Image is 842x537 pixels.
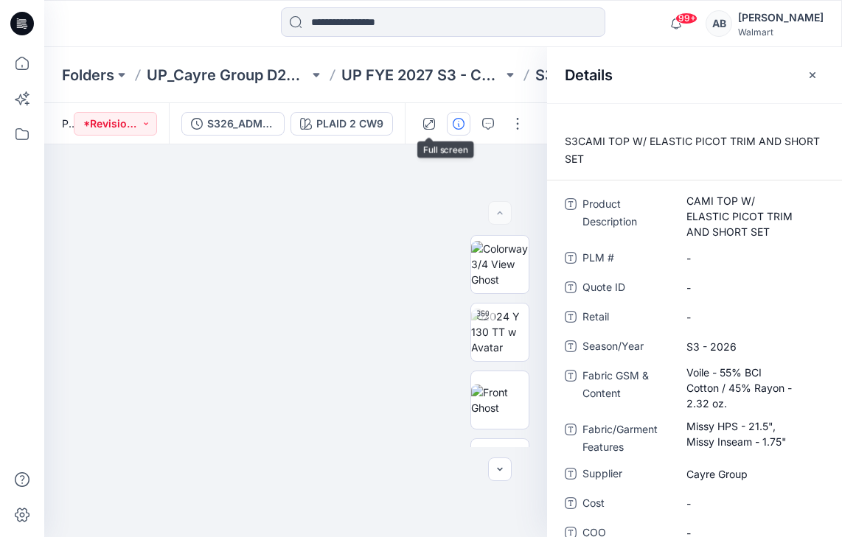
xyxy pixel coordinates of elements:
p: S3CAMI TOP W/ ELASTIC PICOT TRIM AND SHORT SET [547,133,842,168]
span: Fabric/Garment Features [582,421,671,456]
span: 99+ [675,13,697,24]
span: Fabric GSM & Content [582,367,671,412]
span: Voile - 55% BCI Cotton / 45% Rayon - 2.32 oz. [686,365,815,411]
span: Missy HPS - 21.5", Missy Inseam - 1.75" [686,418,815,449]
button: Details [447,112,470,136]
div: [PERSON_NAME] [738,9,824,27]
button: PLAID 2 CW9 [290,112,393,136]
span: - [686,496,815,511]
div: PLAID 2 CW9 [316,116,383,132]
span: PLM # [582,249,671,270]
span: Product Description [582,195,671,240]
div: Walmart [738,27,824,38]
button: S326_ADM_Rev1_CAMI TOP W ELASTIC PICOT TRIM SHORT SET_VOILE_COLORWAYS [181,112,285,136]
span: - [686,280,815,295]
span: Retail [582,308,671,329]
span: Quote ID [582,278,671,299]
span: Posted [DATE] 20:46 by [62,116,74,131]
a: UP FYE 2027 S3 - Cayre Group D29 [DEMOGRAPHIC_DATA] Sleepwear [341,65,504,85]
span: Cost [582,494,671,515]
span: Cayre Group [686,466,815,482]
span: Supplier [582,465,671,485]
a: Folders [62,65,114,85]
span: CAMI TOP W/ ELASTIC PICOT TRIM AND SHORT SET [686,193,815,239]
img: Colorway 3/4 View Ghost [471,241,529,287]
a: UP_Cayre Group D29 [DEMOGRAPHIC_DATA] Sleep/Loungewear [147,65,309,85]
span: S3 - 2026 [686,339,815,354]
img: 2024 Y 130 TT w Avatar [471,309,529,355]
div: S326_ADM_Rev1_CAMI TOP W ELASTIC PICOT TRIM SHORT SET_VOILE_COLORWAYS [207,116,275,132]
span: - [686,309,815,325]
h2: Details [565,66,613,84]
div: AB [706,10,732,37]
span: Season/Year [582,337,671,358]
span: - [686,250,815,266]
p: S326_ADM_CAMI TOP W ELASTIC PICOT TRIM SHORT SET [535,65,697,85]
img: Front Ghost [471,385,529,415]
